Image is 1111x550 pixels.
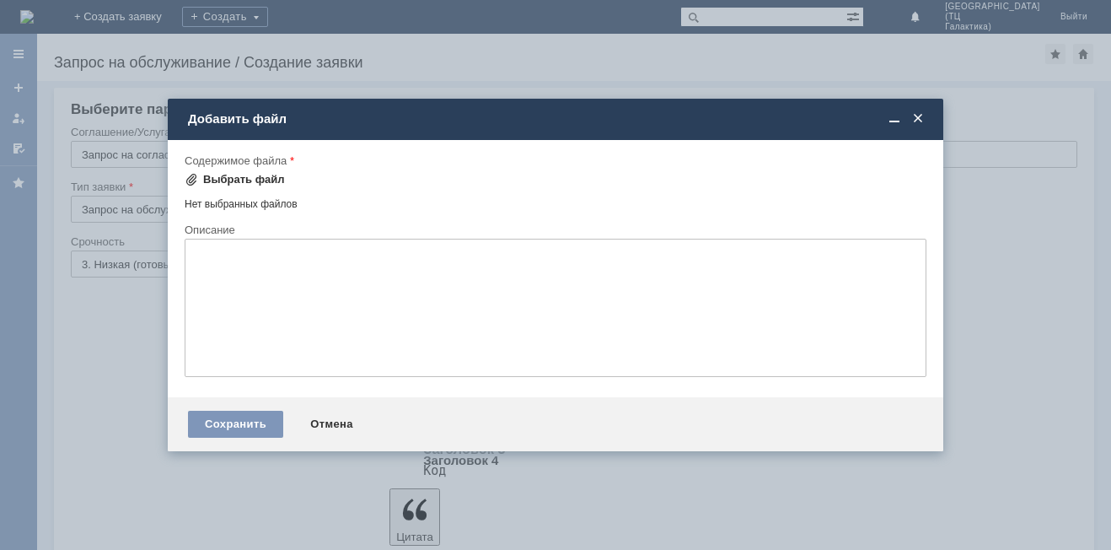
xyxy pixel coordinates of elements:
div: Выбрать файл [203,173,285,186]
div: Описание [185,224,923,235]
div: Нет выбранных файлов [185,191,926,211]
span: Свернуть (Ctrl + M) [886,111,903,127]
div: Добавить файл [188,111,926,127]
div: Здравствуйте,рассмотрите пожалуйста претензию от покупателя.Жжение вокруг глаз при смывании макияжа. [7,7,246,47]
span: Закрыть [910,111,926,127]
div: Содержимое файла [185,155,923,166]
